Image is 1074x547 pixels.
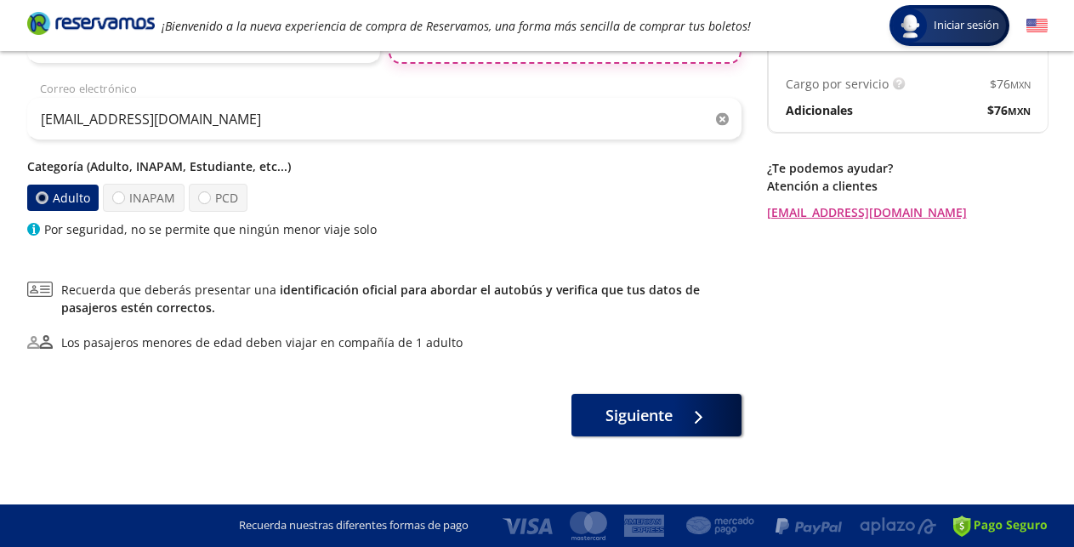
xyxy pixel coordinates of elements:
input: Correo electrónico [27,98,742,140]
button: English [1026,15,1048,37]
span: Siguiente [605,404,673,427]
p: Adicionales [786,101,853,119]
small: MXN [1010,78,1031,91]
label: Adulto [26,185,98,211]
span: $ 76 [990,75,1031,93]
button: Siguiente [571,394,742,436]
a: Brand Logo [27,10,155,41]
p: Cargo por servicio [786,75,889,93]
p: Recuerda nuestras diferentes formas de pago [239,517,469,534]
a: identificación oficial para abordar el autobús y verifica que tus datos de pasajeros estén correc... [61,282,700,316]
span: $ 76 [987,101,1031,119]
div: Los pasajeros menores de edad deben viajar en compañía de 1 adulto [61,333,463,351]
p: Categoría (Adulto, INAPAM, Estudiante, etc...) [27,157,742,175]
p: ¿Te podemos ayudar? [767,159,1048,177]
a: [EMAIL_ADDRESS][DOMAIN_NAME] [767,203,1048,221]
small: MXN [1008,105,1031,117]
em: ¡Bienvenido a la nueva experiencia de compra de Reservamos, una forma más sencilla de comprar tus... [162,18,751,34]
i: Brand Logo [27,10,155,36]
label: INAPAM [103,184,185,212]
p: Por seguridad, no se permite que ningún menor viaje solo [44,220,377,238]
span: Iniciar sesión [927,17,1006,34]
p: Atención a clientes [767,177,1048,195]
label: PCD [189,184,247,212]
span: Recuerda que deberás presentar una [61,281,742,316]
